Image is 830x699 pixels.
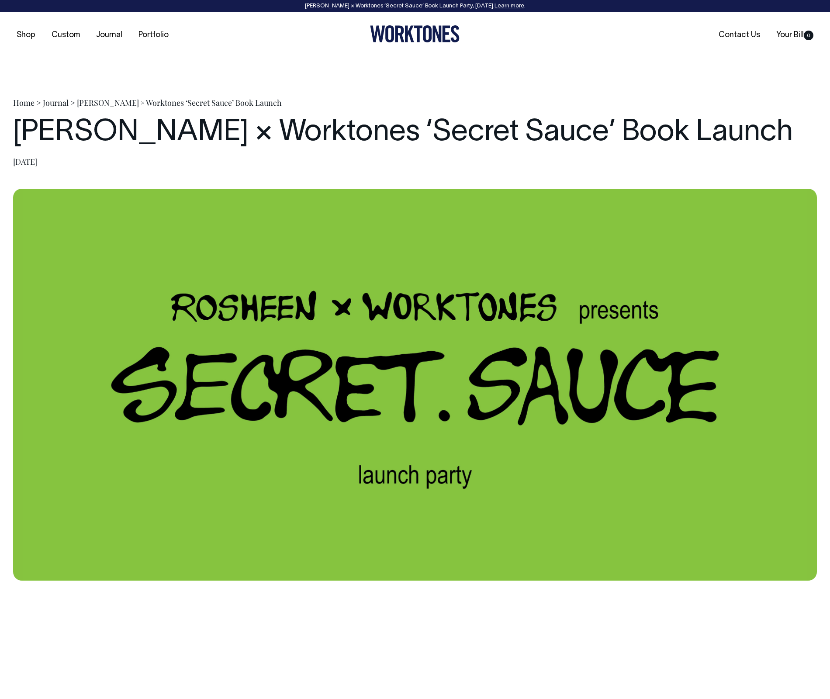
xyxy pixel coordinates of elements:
span: > [70,97,75,108]
span: > [36,97,41,108]
a: Learn more [495,3,524,9]
span: 0 [804,31,813,40]
a: Portfolio [135,28,172,42]
div: [PERSON_NAME] × Worktones ‘Secret Sauce’ Book Launch Party, [DATE]. . [9,3,821,9]
a: Journal [43,97,69,108]
a: Home [13,97,35,108]
time: [DATE] [13,156,37,167]
a: Journal [93,28,126,42]
a: Shop [13,28,39,42]
h1: [PERSON_NAME] × Worktones ‘Secret Sauce’ Book Launch [13,117,817,149]
a: Custom [48,28,83,42]
a: Contact Us [715,28,764,42]
a: Your Bill0 [773,28,817,42]
img: Rosheen Kaul × Worktones ‘Secret Sauce’ Book Launch [13,189,817,581]
span: [PERSON_NAME] × Worktones ‘Secret Sauce’ Book Launch [77,97,282,108]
